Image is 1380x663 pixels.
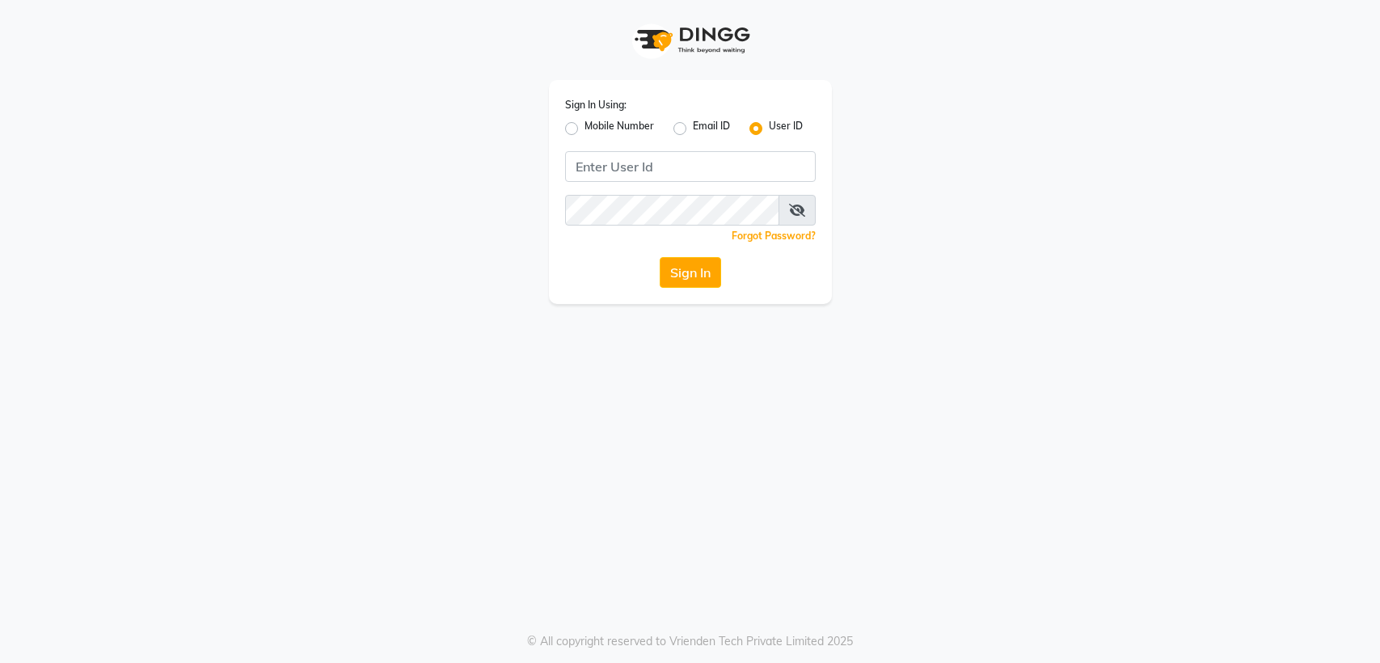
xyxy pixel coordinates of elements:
[565,195,779,226] input: Username
[660,257,721,288] button: Sign In
[732,230,816,242] a: Forgot Password?
[626,16,755,64] img: logo1.svg
[769,119,803,138] label: User ID
[565,151,816,182] input: Username
[693,119,730,138] label: Email ID
[584,119,654,138] label: Mobile Number
[565,98,627,112] label: Sign In Using:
